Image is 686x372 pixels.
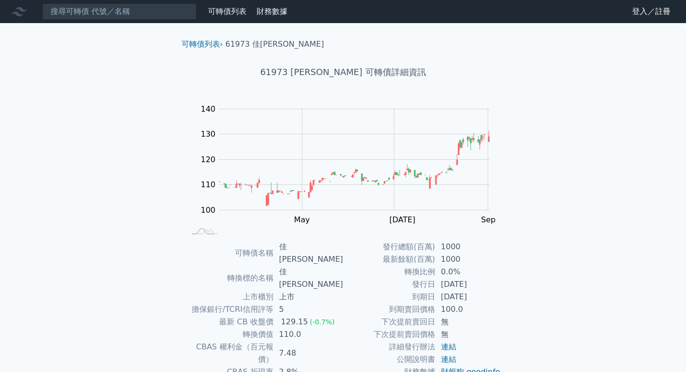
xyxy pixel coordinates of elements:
td: 無 [435,316,501,328]
a: 連結 [441,342,456,351]
td: 無 [435,328,501,341]
td: 擔保銀行/TCRI信用評等 [185,303,273,316]
tspan: 130 [201,129,216,139]
td: 可轉債名稱 [185,241,273,266]
tspan: [DATE] [389,215,415,224]
tspan: 100 [201,205,216,215]
tspan: 110 [201,180,216,189]
td: 0.0% [435,266,501,278]
td: 下次提前賣回價格 [343,328,435,341]
tspan: May [294,215,310,224]
td: 到期賣回價格 [343,303,435,316]
a: 可轉債列表 [208,7,246,16]
td: 轉換價值 [185,328,273,341]
a: 登入／註冊 [624,4,678,19]
td: 110.0 [273,328,343,341]
td: 轉換比例 [343,266,435,278]
td: 下次提前賣回日 [343,316,435,328]
h1: 61973 [PERSON_NAME] 可轉債詳細資訊 [174,65,513,79]
li: 61973 佳[PERSON_NAME] [225,38,324,50]
span: (-0.7%) [310,318,335,326]
td: 佳[PERSON_NAME] [273,266,343,291]
li: › [181,38,223,50]
td: 詳細發行辦法 [343,341,435,353]
td: 發行日 [343,278,435,291]
td: 轉換標的名稱 [185,266,273,291]
tspan: 140 [201,104,216,114]
td: 100.0 [435,303,501,316]
td: 上市 [273,291,343,303]
td: 1000 [435,253,501,266]
td: 5 [273,303,343,316]
td: [DATE] [435,291,501,303]
input: 搜尋可轉債 代號／名稱 [42,3,196,20]
td: 佳[PERSON_NAME] [273,241,343,266]
a: 連結 [441,355,456,364]
tspan: 120 [201,155,216,164]
td: 上市櫃別 [185,291,273,303]
div: 129.15 [279,316,310,328]
td: CBAS 權利金（百元報價） [185,341,273,366]
td: 7.48 [273,341,343,366]
tspan: Sep [481,215,495,224]
td: 到期日 [343,291,435,303]
td: 公開說明書 [343,353,435,366]
td: 1000 [435,241,501,253]
td: [DATE] [435,278,501,291]
a: 財務數據 [257,7,287,16]
td: 最新 CB 收盤價 [185,316,273,328]
td: 發行總額(百萬) [343,241,435,253]
g: Chart [196,104,504,224]
td: 最新餘額(百萬) [343,253,435,266]
a: 可轉債列表 [181,39,220,49]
